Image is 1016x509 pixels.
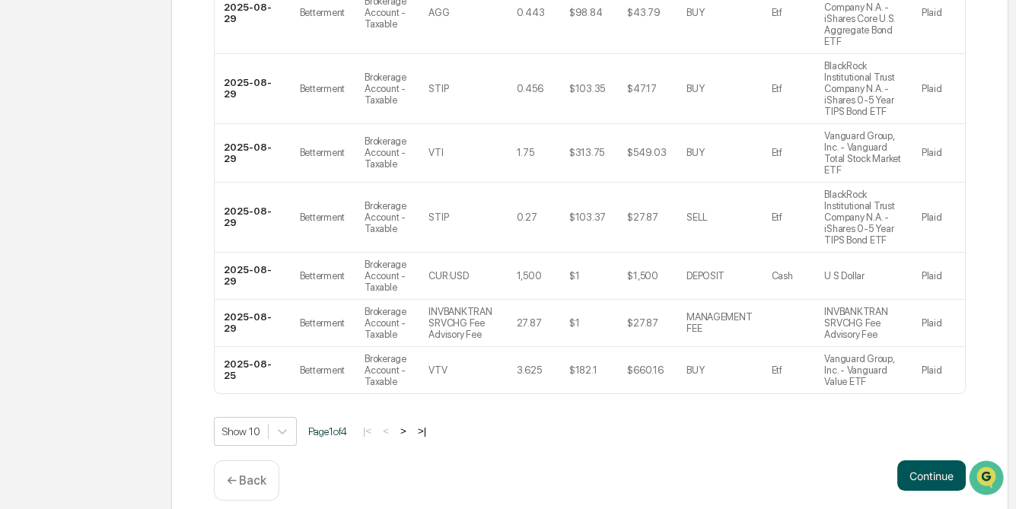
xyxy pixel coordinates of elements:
span: Pylon [151,259,184,271]
div: $47.17 [627,83,656,94]
div: $313.75 [569,147,604,158]
td: Plaid [912,54,965,124]
div: $1 [569,270,579,282]
td: Plaid [912,347,965,393]
div: $103.37 [569,212,606,223]
span: Page 1 of 4 [308,425,347,437]
div: BlackRock Institutional Trust Company N.A. - iShares 0-5 Year TIPS Bond ETF [824,60,903,117]
div: INVBANKTRAN SRVCHG Fee Advisory Fee [428,306,498,340]
div: Betterment [300,317,345,329]
div: 🗄️ [110,195,123,207]
div: BlackRock Institutional Trust Company N.A. - iShares 0-5 Year TIPS Bond ETF [824,189,903,246]
td: 2025-08-29 [215,124,291,183]
td: Brokerage Account - Taxable [355,300,419,347]
div: $27.87 [627,212,658,223]
div: 🔎 [15,224,27,236]
div: BUY [686,147,704,158]
td: 2025-08-29 [215,253,291,300]
button: >| [413,425,431,437]
div: We're available if you need us! [52,133,193,145]
div: VTV [428,364,447,376]
a: Powered byPylon [107,259,184,271]
button: |< [358,425,376,437]
div: $103.35 [569,83,605,94]
iframe: Open customer support [967,459,1008,500]
div: Betterment [300,147,345,158]
p: ← Back [227,473,266,488]
div: Vanguard Group, Inc. - Vanguard Value ETF [824,353,903,387]
div: SELL [686,212,708,223]
td: 2025-08-29 [215,183,291,253]
div: BUY [686,364,704,376]
div: 0.456 [517,83,543,94]
div: Betterment [300,270,345,282]
div: $182.1 [569,364,597,376]
td: Plaid [912,300,965,347]
div: $660.16 [627,364,663,376]
p: How can we help? [15,33,277,58]
div: Betterment [300,212,345,223]
a: 🖐️Preclearance [9,187,104,215]
td: Brokerage Account - Taxable [355,347,419,393]
div: STIP [428,212,448,223]
a: 🔎Data Lookup [9,216,102,243]
div: 🖐️ [15,195,27,207]
div: 0.443 [517,7,545,18]
div: 3.625 [517,364,542,376]
div: CUR:USD [428,270,468,282]
div: $1,500 [627,270,658,282]
div: Etf [772,364,782,376]
div: 1.75 [517,147,534,158]
button: Start new chat [259,122,277,141]
div: Etf [772,212,782,223]
div: DEPOSIT [686,270,725,282]
span: Data Lookup [30,222,96,237]
button: > [396,425,411,437]
td: Plaid [912,183,965,253]
td: Brokerage Account - Taxable [355,124,419,183]
img: 1746055101610-c473b297-6a78-478c-a979-82029cc54cd1 [15,118,43,145]
div: STIP [428,83,448,94]
span: Attestations [126,193,189,208]
div: BUY [686,7,704,18]
td: Plaid [912,253,965,300]
td: 2025-08-25 [215,347,291,393]
div: $43.79 [627,7,660,18]
td: 2025-08-29 [215,300,291,347]
div: Start new chat [52,118,250,133]
div: U S Dollar [824,270,864,282]
td: Brokerage Account - Taxable [355,54,419,124]
div: Vanguard Group, Inc. - Vanguard Total Stock Market ETF [824,130,903,176]
div: AGG [428,7,449,18]
div: Etf [772,147,782,158]
div: $1 [569,317,579,329]
div: Cash [772,270,793,282]
div: Etf [772,7,782,18]
div: 27.87 [517,317,542,329]
a: 🗄️Attestations [104,187,195,215]
div: $27.87 [627,317,658,329]
td: Brokerage Account - Taxable [355,183,419,253]
div: BUY [686,83,704,94]
div: Betterment [300,364,345,376]
button: Continue [897,460,966,491]
td: Brokerage Account - Taxable [355,253,419,300]
td: Plaid [912,124,965,183]
div: Betterment [300,83,345,94]
span: Preclearance [30,193,98,208]
div: MANAGEMENT FEE [686,311,753,334]
div: $549.03 [627,147,666,158]
td: 2025-08-29 [215,54,291,124]
div: INVBANKTRAN SRVCHG Fee Advisory Fee [824,306,903,340]
div: 0.27 [517,212,537,223]
div: VTI [428,147,443,158]
div: Betterment [300,7,345,18]
div: 1,500 [517,270,542,282]
button: < [378,425,393,437]
div: Etf [772,83,782,94]
div: $98.84 [569,7,602,18]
